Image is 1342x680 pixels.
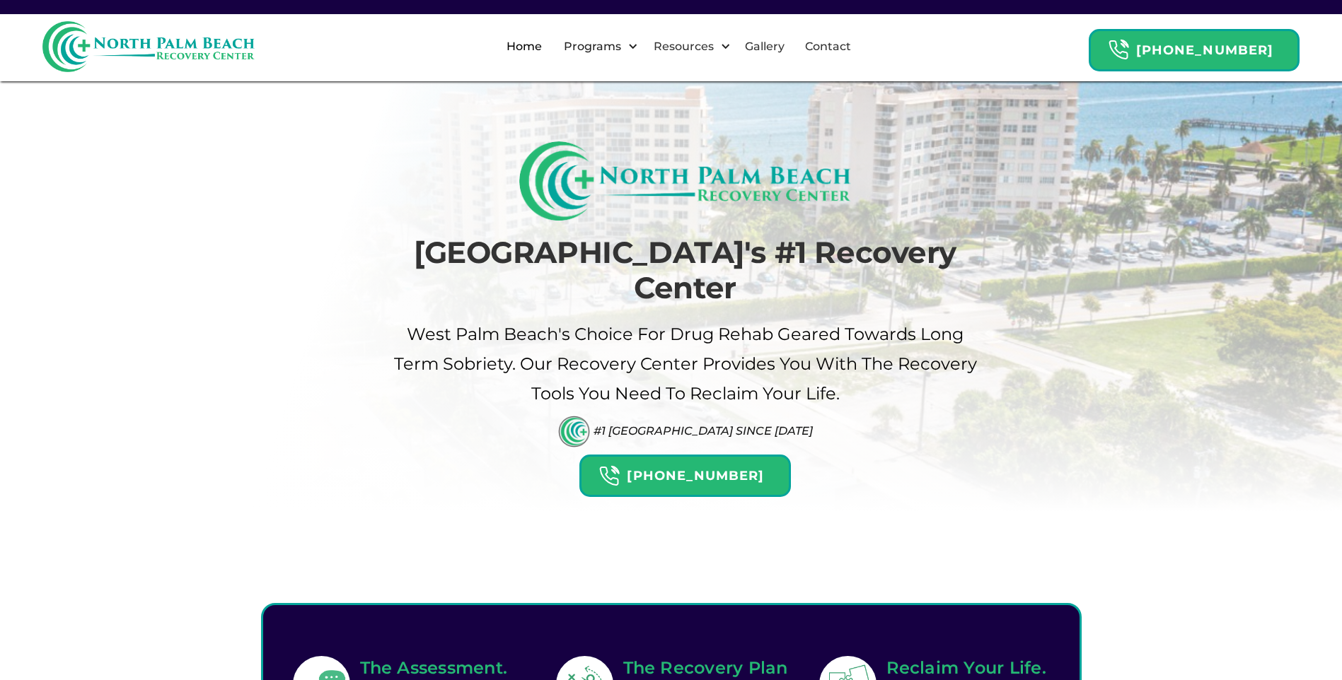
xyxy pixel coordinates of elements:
div: Resources [650,38,717,55]
img: North Palm Beach Recovery Logo (Rectangle) [519,141,851,221]
a: Home [498,24,550,69]
a: Header Calendar Icons[PHONE_NUMBER] [579,447,790,497]
a: Gallery [736,24,793,69]
strong: [PHONE_NUMBER] [1136,42,1273,58]
div: Resources [642,24,734,69]
img: Header Calendar Icons [598,465,620,487]
a: Header Calendar Icons[PHONE_NUMBER] [1089,22,1300,71]
p: West palm beach's Choice For drug Rehab Geared Towards Long term sobriety. Our Recovery Center pr... [392,320,979,409]
div: Programs [552,24,642,69]
h1: [GEOGRAPHIC_DATA]'s #1 Recovery Center [392,235,979,306]
a: Contact [797,24,860,69]
img: Header Calendar Icons [1108,39,1129,61]
div: Programs [560,38,625,55]
div: #1 [GEOGRAPHIC_DATA] Since [DATE] [594,424,813,438]
strong: [PHONE_NUMBER] [627,468,764,483]
iframe: Tidio Chat [1045,523,1342,680]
